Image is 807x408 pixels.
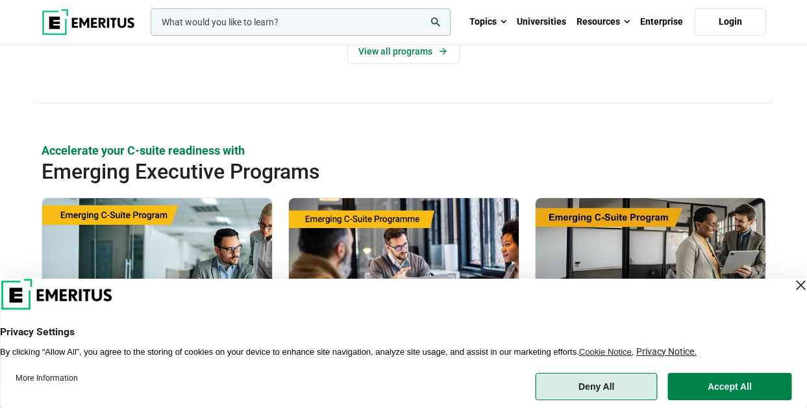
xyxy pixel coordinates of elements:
[42,142,766,159] p: Accelerate your C-suite readiness with
[42,198,272,328] img: Emerging CFO Program | Online Finance Course
[347,39,460,64] a: View all programs
[289,198,519,328] img: Emerging CTO Programme | Online Business Management Course
[695,8,766,36] a: Login
[151,8,451,36] input: woocommerce-product-search-field-0
[536,198,765,328] img: Emerging COO Program | Online Supply Chain and Operations Course
[42,159,693,185] h2: Emerging Executive Programs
